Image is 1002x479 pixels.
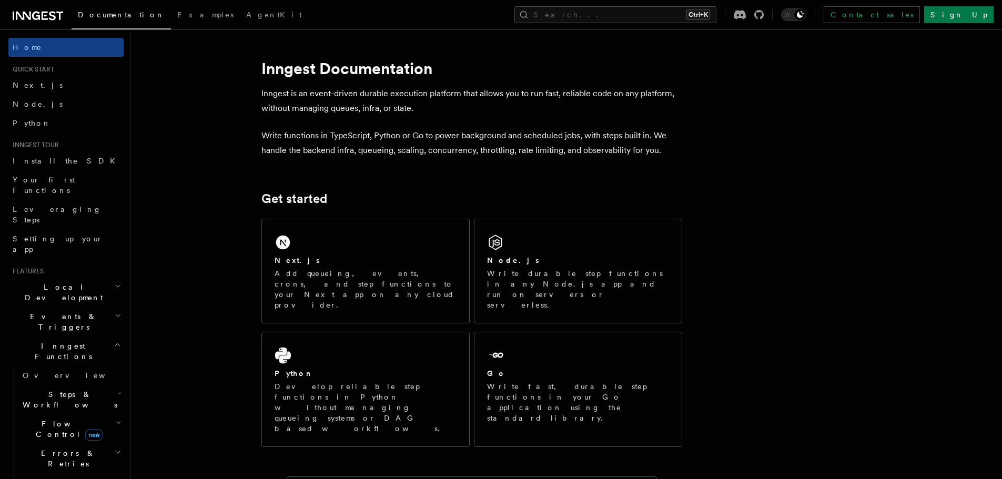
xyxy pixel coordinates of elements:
[487,255,539,266] h2: Node.js
[18,444,124,473] button: Errors & Retries
[8,141,59,149] span: Inngest tour
[781,8,806,21] button: Toggle dark mode
[18,419,116,440] span: Flow Control
[474,219,682,323] a: Node.jsWrite durable step functions in any Node.js app and run on servers or serverless.
[13,176,75,195] span: Your first Functions
[686,9,710,20] kbd: Ctrl+K
[13,81,63,89] span: Next.js
[8,76,124,95] a: Next.js
[514,6,716,23] button: Search...Ctrl+K
[8,170,124,200] a: Your first Functions
[261,128,682,158] p: Write functions in TypeScript, Python or Go to power background and scheduled jobs, with steps bu...
[8,38,124,57] a: Home
[275,368,313,379] h2: Python
[85,429,103,441] span: new
[487,381,669,423] p: Write fast, durable step functions in your Go application using the standard library.
[13,42,42,53] span: Home
[18,414,124,444] button: Flow Controlnew
[18,389,117,410] span: Steps & Workflows
[13,100,63,108] span: Node.js
[13,157,122,165] span: Install the SDK
[72,3,171,29] a: Documentation
[275,381,457,434] p: Develop reliable step functions in Python without managing queueing systems or DAG based workflows.
[924,6,994,23] a: Sign Up
[8,341,114,362] span: Inngest Functions
[246,11,302,19] span: AgentKit
[261,219,470,323] a: Next.jsAdd queueing, events, crons, and step functions to your Next app on any cloud provider.
[8,200,124,229] a: Leveraging Steps
[8,278,124,307] button: Local Development
[18,448,114,469] span: Errors & Retries
[18,385,124,414] button: Steps & Workflows
[261,59,682,78] h1: Inngest Documentation
[8,114,124,133] a: Python
[261,191,327,206] a: Get started
[8,307,124,337] button: Events & Triggers
[261,332,470,447] a: PythonDevelop reliable step functions in Python without managing queueing systems or DAG based wo...
[8,311,115,332] span: Events & Triggers
[487,268,669,310] p: Write durable step functions in any Node.js app and run on servers or serverless.
[177,11,234,19] span: Examples
[78,11,165,19] span: Documentation
[240,3,308,28] a: AgentKit
[8,267,44,276] span: Features
[8,151,124,170] a: Install the SDK
[23,371,131,380] span: Overview
[13,119,51,127] span: Python
[487,368,506,379] h2: Go
[8,282,115,303] span: Local Development
[8,337,124,366] button: Inngest Functions
[13,205,102,224] span: Leveraging Steps
[8,95,124,114] a: Node.js
[474,332,682,447] a: GoWrite fast, durable step functions in your Go application using the standard library.
[824,6,920,23] a: Contact sales
[275,255,320,266] h2: Next.js
[171,3,240,28] a: Examples
[275,268,457,310] p: Add queueing, events, crons, and step functions to your Next app on any cloud provider.
[261,86,682,116] p: Inngest is an event-driven durable execution platform that allows you to run fast, reliable code ...
[13,235,103,253] span: Setting up your app
[18,366,124,385] a: Overview
[8,65,54,74] span: Quick start
[8,229,124,259] a: Setting up your app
